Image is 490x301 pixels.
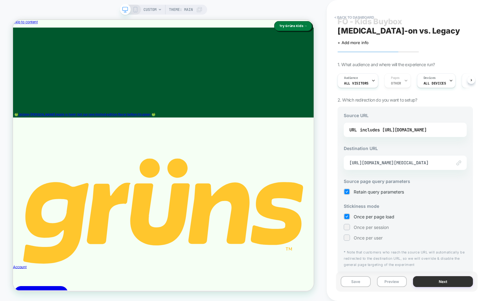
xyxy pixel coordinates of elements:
span: Devices [424,76,436,80]
span: [URL][DOMAIN_NAME][MEDICAL_DATA] [349,160,446,166]
span: ALL DEVICES [424,81,446,85]
span: 2. Which redirection do you want to setup? [338,97,417,103]
div: URL [349,125,461,135]
button: Try Grüns Kids → [348,2,399,15]
span: Audience [344,76,358,80]
span: + Add more info [338,40,369,45]
p: * Note that customers who reach the source URL will automatically be redirected to the destinatio... [344,249,467,268]
button: < back to dashboard [331,12,377,22]
button: Next [413,276,473,287]
span: All Visitors [344,81,369,85]
span: 1. What audience and where will the experience run? [338,62,435,67]
h3: Source URL [344,113,467,118]
button: Save [341,276,371,287]
h3: Source page query parameters [344,179,467,184]
span: 🍏 Grünny [PERSON_NAME] Apple is here! Get our new limited-edition flavor before it's gone! 🍏 [2,124,190,129]
img: edit [456,161,461,165]
span: Once per session [354,225,389,230]
button: Preview [377,276,407,287]
span: Trigger [468,76,480,80]
h3: Stickiness mode [344,203,467,209]
span: Once per user [354,235,383,240]
span: FO - Kids Buybox [MEDICAL_DATA]-on vs. Legacy [338,17,473,35]
span: Theme: MAIN [169,5,193,15]
div: includes [URL][DOMAIN_NAME] [360,125,427,135]
span: Once per page load [354,214,394,219]
span: Page Load [468,81,487,85]
h3: Destination URL [344,146,467,151]
span: CUSTOM [143,5,157,15]
span: Retain query parameters [354,189,404,194]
